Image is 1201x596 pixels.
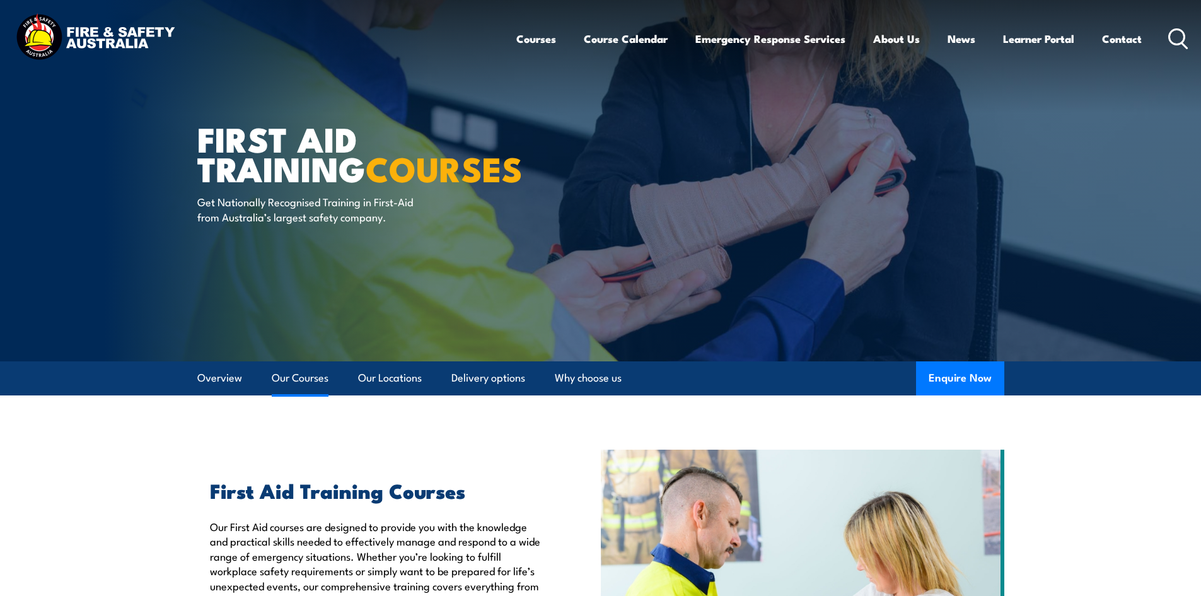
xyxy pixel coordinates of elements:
[197,124,509,182] h1: First Aid Training
[358,361,422,395] a: Our Locations
[197,194,427,224] p: Get Nationally Recognised Training in First-Aid from Australia’s largest safety company.
[366,141,523,194] strong: COURSES
[1003,22,1074,56] a: Learner Portal
[873,22,920,56] a: About Us
[197,361,242,395] a: Overview
[272,361,328,395] a: Our Courses
[210,481,543,499] h2: First Aid Training Courses
[948,22,975,56] a: News
[451,361,525,395] a: Delivery options
[695,22,845,56] a: Emergency Response Services
[916,361,1004,395] button: Enquire Now
[516,22,556,56] a: Courses
[1102,22,1142,56] a: Contact
[584,22,668,56] a: Course Calendar
[555,361,622,395] a: Why choose us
